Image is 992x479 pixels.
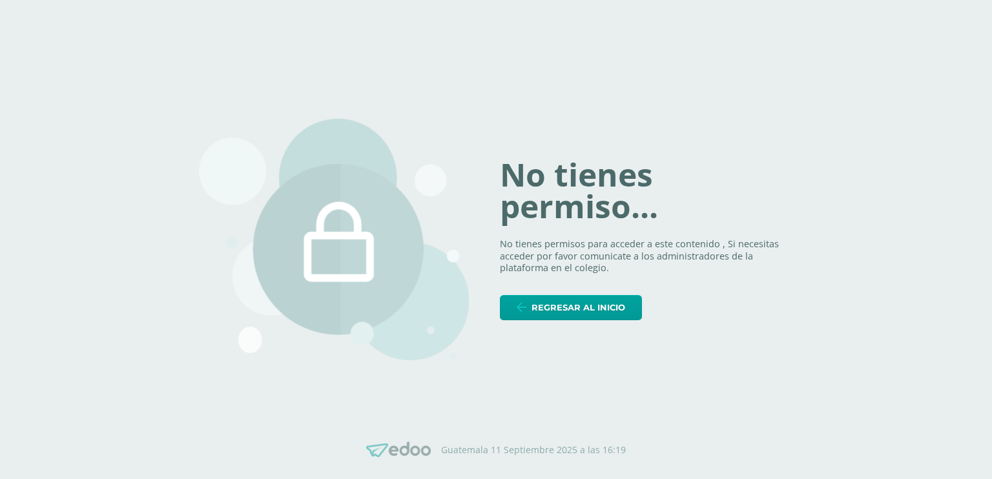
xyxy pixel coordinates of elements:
img: 403.png [199,119,469,360]
span: Regresar al inicio [532,296,625,320]
p: Guatemala 11 Septiembre 2025 a las 16:19 [441,444,626,456]
p: No tienes permisos para acceder a este contenido , Si necesitas acceder por favor comunicate a lo... [500,238,793,274]
h1: No tienes permiso... [500,159,793,223]
a: Regresar al inicio [500,295,642,320]
img: Edoo [366,442,431,458]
